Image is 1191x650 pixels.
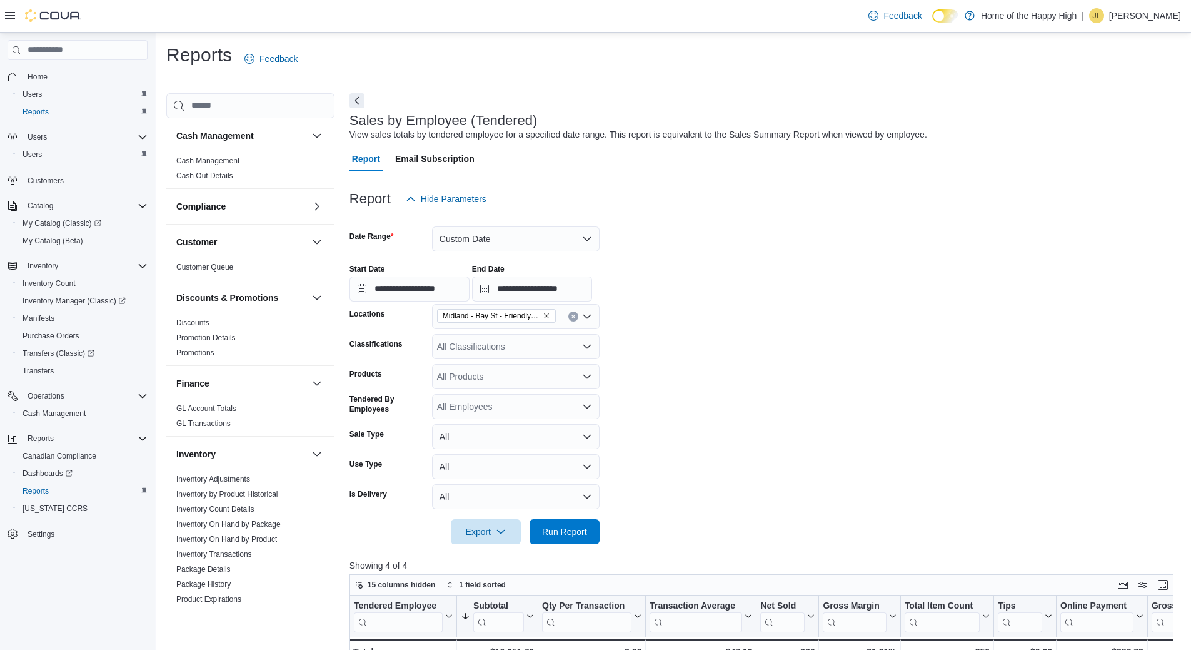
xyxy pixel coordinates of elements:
[1135,577,1150,592] button: Display options
[904,601,989,632] button: Total Item Count
[823,601,886,632] div: Gross Margin
[863,3,927,28] a: Feedback
[176,565,231,574] a: Package Details
[473,601,524,632] div: Subtotal
[176,504,254,514] span: Inventory Count Details
[176,129,254,142] h3: Cash Management
[176,520,281,529] a: Inventory On Hand by Package
[176,419,231,428] a: GL Transactions
[582,342,592,352] button: Open list of options
[18,276,81,291] a: Inventory Count
[23,278,76,288] span: Inventory Count
[650,601,742,632] div: Transaction Average
[401,186,491,211] button: Hide Parameters
[25,9,81,22] img: Cova
[166,315,334,365] div: Discounts & Promotions
[18,406,148,421] span: Cash Management
[23,469,73,479] span: Dashboards
[28,72,48,82] span: Home
[932,9,958,23] input: Dark Mode
[904,601,979,612] div: Total Item Count
[28,529,54,539] span: Settings
[3,197,153,215] button: Catalog
[18,87,148,102] span: Users
[176,579,231,589] span: Package History
[166,43,232,68] h1: Reports
[23,129,148,145] span: Users
[760,601,815,632] button: Net Sold
[349,429,384,439] label: Sale Type
[18,328,148,343] span: Purchase Orders
[3,430,153,447] button: Reports
[354,601,443,612] div: Tendered Employee
[176,263,233,272] a: Customer Queue
[176,505,254,514] a: Inventory Count Details
[176,519,281,529] span: Inventory On Hand by Package
[1093,8,1101,23] span: JL
[309,235,324,250] button: Customer
[18,466,148,481] span: Dashboards
[176,377,209,390] h3: Finance
[904,601,979,632] div: Total Item Count
[23,198,58,213] button: Catalog
[3,525,153,543] button: Settings
[309,290,324,305] button: Discounts & Promotions
[176,549,252,559] span: Inventory Transactions
[28,176,64,186] span: Customers
[472,264,505,274] label: End Date
[309,199,324,214] button: Compliance
[650,601,742,612] div: Transaction Average
[582,372,592,382] button: Open list of options
[18,147,148,162] span: Users
[23,236,83,246] span: My Catalog (Beta)
[542,601,631,632] div: Qty Per Transaction
[18,328,84,343] a: Purchase Orders
[13,405,153,422] button: Cash Management
[349,559,1182,572] p: Showing 4 of 4
[176,236,217,248] h3: Customer
[176,200,307,213] button: Compliance
[23,431,148,446] span: Reports
[18,233,88,248] a: My Catalog (Beta)
[13,362,153,380] button: Transfers
[23,69,53,84] a: Home
[23,173,69,188] a: Customers
[1155,577,1170,592] button: Enter fullscreen
[23,348,94,358] span: Transfers (Classic)
[421,193,486,205] span: Hide Parameters
[18,363,148,378] span: Transfers
[530,519,600,544] button: Run Report
[981,8,1077,23] p: Home of the Happy High
[395,146,475,171] span: Email Subscription
[23,409,86,419] span: Cash Management
[13,232,153,250] button: My Catalog (Beta)
[18,311,59,326] a: Manifests
[18,311,148,326] span: Manifests
[176,200,226,213] h3: Compliance
[28,391,64,401] span: Operations
[13,327,153,345] button: Purchase Orders
[458,519,513,544] span: Export
[176,156,239,165] a: Cash Management
[176,474,250,484] span: Inventory Adjustments
[259,53,298,65] span: Feedback
[23,527,59,542] a: Settings
[23,451,96,461] span: Canadian Compliance
[23,388,69,404] button: Operations
[18,293,148,308] span: Inventory Manager (Classic)
[176,580,231,589] a: Package History
[349,489,387,499] label: Is Delivery
[176,564,231,574] span: Package Details
[349,309,385,319] label: Locations
[3,68,153,86] button: Home
[443,310,540,322] span: Midland - Bay St - Friendly Stranger
[349,113,538,128] h3: Sales by Employee (Tendered)
[176,535,277,544] a: Inventory On Hand by Product
[13,275,153,292] button: Inventory Count
[542,601,631,612] div: Qty Per Transaction
[582,312,592,322] button: Open list of options
[473,601,524,612] div: Subtotal
[18,233,148,248] span: My Catalog (Beta)
[13,215,153,232] a: My Catalog (Classic)
[998,601,1042,612] div: Tips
